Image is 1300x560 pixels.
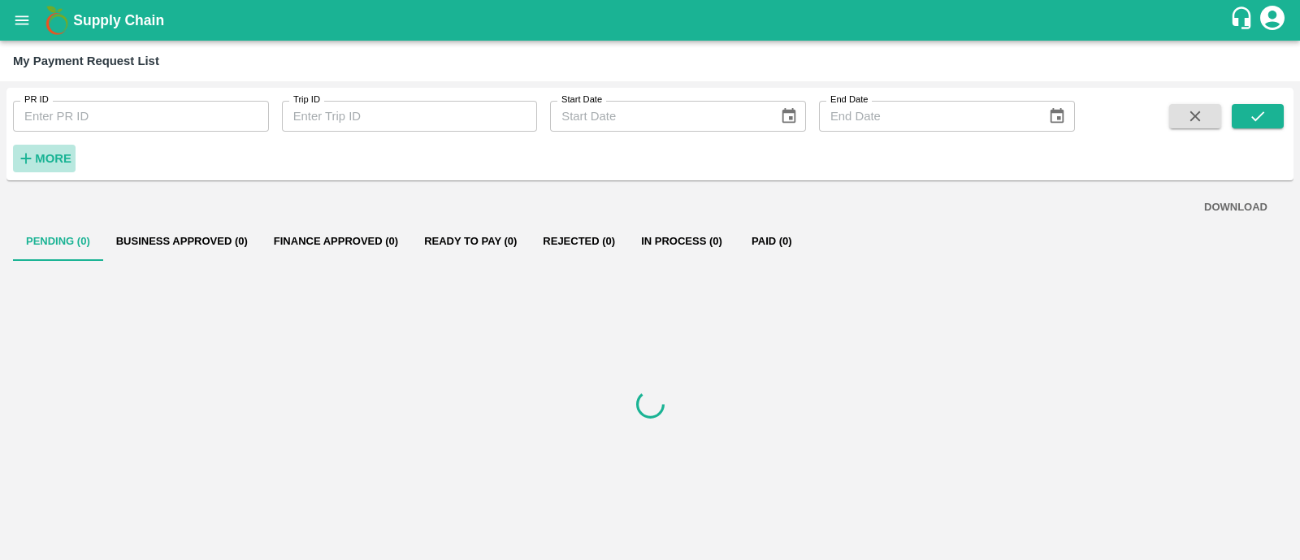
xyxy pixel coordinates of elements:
[773,101,804,132] button: Choose date
[411,222,530,261] button: Ready To Pay (0)
[1198,193,1274,222] button: DOWNLOAD
[35,152,71,165] strong: More
[13,145,76,172] button: More
[628,222,735,261] button: In Process (0)
[293,93,320,106] label: Trip ID
[3,2,41,39] button: open drawer
[261,222,411,261] button: Finance Approved (0)
[550,101,766,132] input: Start Date
[1229,6,1258,35] div: customer-support
[13,222,103,261] button: Pending (0)
[13,101,269,132] input: Enter PR ID
[24,93,49,106] label: PR ID
[41,4,73,37] img: logo
[13,50,159,72] div: My Payment Request List
[103,222,261,261] button: Business Approved (0)
[1042,101,1072,132] button: Choose date
[735,222,808,261] button: Paid (0)
[73,12,164,28] b: Supply Chain
[819,101,1035,132] input: End Date
[1258,3,1287,37] div: account of current user
[561,93,602,106] label: Start Date
[73,9,1229,32] a: Supply Chain
[530,222,628,261] button: Rejected (0)
[830,93,868,106] label: End Date
[282,101,538,132] input: Enter Trip ID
